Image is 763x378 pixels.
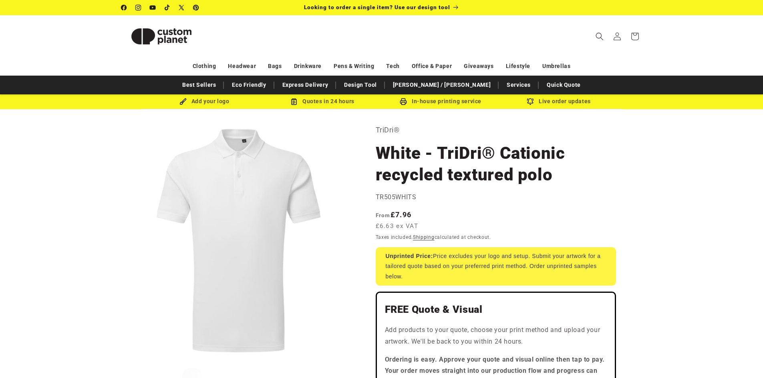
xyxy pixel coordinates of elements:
img: Brush Icon [179,98,187,105]
a: Giveaways [464,59,493,73]
img: Order Updates Icon [290,98,298,105]
a: Tech [386,59,399,73]
div: Taxes included. calculated at checkout. [376,233,616,241]
span: From [376,212,391,218]
a: Bags [268,59,282,73]
a: Lifestyle [506,59,530,73]
a: Headwear [228,59,256,73]
h1: White - TriDri® Cationic recycled textured polo [376,142,616,186]
a: Express Delivery [278,78,332,92]
a: Custom Planet [118,15,204,57]
div: Price excludes your logo and setup. Submit your artwork for a tailored quote based on your prefer... [376,247,616,286]
img: Custom Planet [121,18,201,54]
a: Services [503,78,535,92]
img: Order updates [527,98,534,105]
a: Drinkware [294,59,322,73]
a: Quick Quote [543,78,585,92]
span: £6.63 ex VAT [376,222,419,231]
a: [PERSON_NAME] / [PERSON_NAME] [389,78,495,92]
span: Looking to order a single item? Use our design tool [304,4,450,10]
a: Clothing [193,59,216,73]
a: Design Tool [340,78,381,92]
strong: £7.96 [376,210,412,219]
div: In-house printing service [382,96,500,106]
img: In-house printing [400,98,407,105]
p: Add products to your quote, choose your print method and upload your artwork. We'll be back to yo... [385,324,607,348]
a: Eco Friendly [228,78,270,92]
p: TriDri® [376,124,616,136]
a: Best Sellers [178,78,220,92]
a: Umbrellas [542,59,570,73]
summary: Search [591,28,608,45]
a: Office & Paper [412,59,452,73]
div: Add your logo [145,96,264,106]
h2: FREE Quote & Visual [385,303,607,316]
span: TR505WHITS [376,193,417,201]
a: Pens & Writing [334,59,374,73]
a: Shipping [413,234,435,240]
div: Live order updates [500,96,618,106]
div: Quotes in 24 hours [264,96,382,106]
strong: Unprinted Price: [386,253,433,259]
